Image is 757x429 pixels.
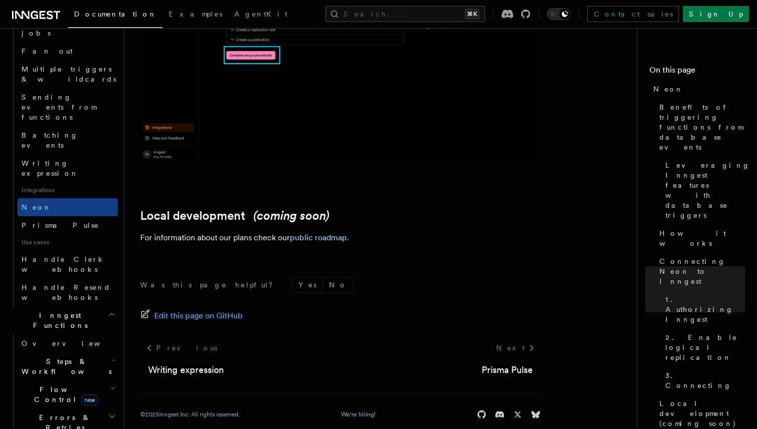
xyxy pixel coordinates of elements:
[148,363,224,377] a: Writing expression
[661,328,745,366] a: 2. Enable logical replication
[18,14,118,42] a: Background jobs
[18,60,118,88] a: Multiple triggers & wildcards
[81,394,98,405] span: new
[22,339,125,347] span: Overview
[665,370,745,390] span: 3. Connecting
[18,352,118,380] button: Steps & Workflows
[228,3,293,27] a: AgentKit
[8,310,108,330] span: Inngest Functions
[547,8,571,20] button: Toggle dark mode
[18,356,112,376] span: Steps & Workflows
[74,10,157,18] span: Documentation
[140,309,243,323] a: Edit this page on GitHub
[22,65,116,83] span: Multiple triggers & wildcards
[18,154,118,182] a: Writing expression
[18,234,118,250] span: Use cases
[18,182,118,198] span: Integrations
[22,159,79,177] span: Writing expression
[659,256,745,286] span: Connecting Neon to Inngest
[18,380,118,408] button: Flow Controlnew
[140,231,541,245] p: For information about our plans check our
[665,332,745,362] span: 2. Enable logical replication
[140,209,329,223] a: Local development(coming soon)
[341,410,375,418] a: We're hiring!
[8,306,118,334] button: Inngest Functions
[490,339,541,357] a: Next
[665,160,750,220] span: Leveraging Inngest features with database triggers
[482,363,533,377] a: Prisma Pulse
[18,126,118,154] a: Batching events
[22,203,52,211] span: Neon
[655,98,745,156] a: Benefits of triggering functions from database events
[169,10,222,18] span: Examples
[659,102,745,152] span: Benefits of triggering functions from database events
[18,216,118,234] a: Prisma Pulse
[68,3,163,28] a: Documentation
[163,3,228,27] a: Examples
[22,283,111,301] span: Handle Resend webhooks
[665,294,745,324] span: 1. Authorizing Inngest
[18,250,118,278] a: Handle Clerk webhooks
[655,224,745,252] a: How it works
[653,84,683,94] span: Neon
[22,255,105,273] span: Handle Clerk webhooks
[661,156,745,224] a: Leveraging Inngest features with database triggers
[465,9,479,19] kbd: ⌘K
[683,6,749,22] a: Sign Up
[22,93,96,121] span: Sending events from functions
[659,398,745,428] span: Local development (coming soon)
[292,277,322,292] button: Yes
[659,228,745,248] span: How it works
[18,334,118,352] a: Overview
[18,198,118,216] a: Neon
[18,278,118,306] a: Handle Resend webhooks
[22,221,99,229] span: Prisma Pulse
[323,277,353,292] button: No
[253,209,329,223] em: (coming soon)
[140,410,240,418] div: © 2025 Inngest Inc. All rights reserved.
[325,6,485,22] button: Search...⌘K
[140,339,223,357] a: Previous
[18,88,118,126] a: Sending events from functions
[22,47,73,55] span: Fan out
[661,366,745,394] a: 3. Connecting
[649,80,745,98] a: Neon
[290,233,349,242] a: public roadmap.
[18,42,118,60] a: Fan out
[18,384,110,404] span: Flow Control
[154,309,243,323] span: Edit this page on GitHub
[661,290,745,328] a: 1. Authorizing Inngest
[234,10,287,18] span: AgentKit
[140,280,280,290] p: Was this page helpful?
[649,64,745,80] h4: On this page
[22,131,78,149] span: Batching events
[655,252,745,290] a: Connecting Neon to Inngest
[587,6,679,22] a: Contact sales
